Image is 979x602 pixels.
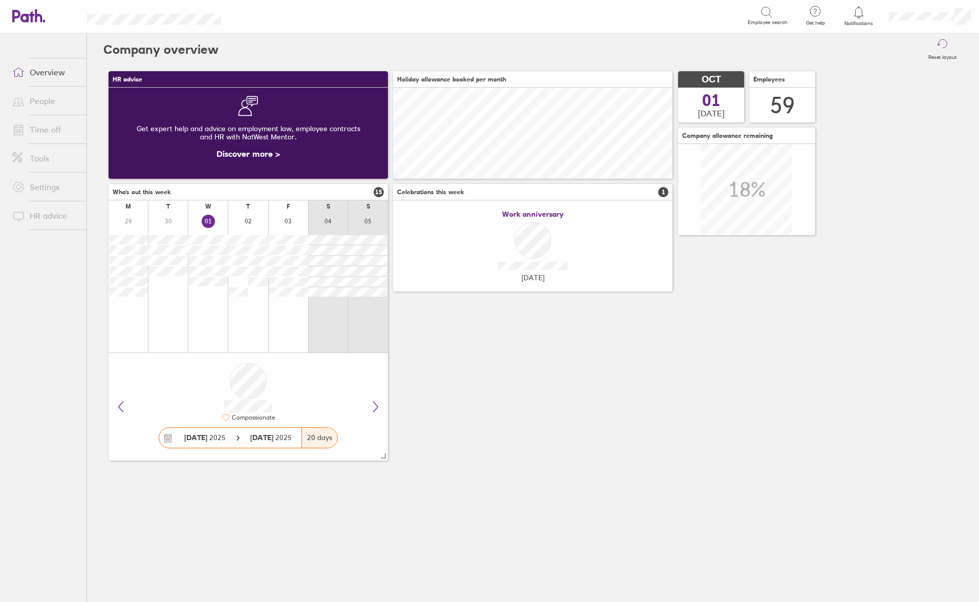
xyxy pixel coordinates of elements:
[250,433,292,442] span: 2025
[4,205,86,226] a: HR advice
[842,5,876,27] a: Notifications
[166,203,170,210] div: T
[113,189,171,196] span: Who's out this week
[205,203,211,210] div: W
[216,149,280,159] a: Discover more >
[301,428,337,448] div: 20 days
[374,187,384,197] span: 15
[4,177,86,197] a: Settings
[922,51,963,60] label: Reset layout
[397,76,506,83] span: Holiday allowance booked per month
[922,33,963,66] button: Reset layout
[702,74,721,85] span: OCT
[287,203,290,210] div: F
[753,76,785,83] span: Employees
[125,203,131,210] div: M
[682,132,773,139] span: Company allowance remaining
[250,433,275,442] strong: [DATE]
[658,187,668,197] span: 1
[4,148,86,169] a: Tools
[113,76,142,83] span: HR advice
[748,19,788,26] span: Employee search
[698,109,725,118] span: [DATE]
[103,33,219,66] h2: Company overview
[184,433,226,442] span: 2025
[770,92,795,118] div: 59
[246,203,250,210] div: T
[366,203,370,210] div: S
[521,274,545,282] span: [DATE]
[117,116,380,149] div: Get expert help and advice on employment law, employee contracts and HR with NatWest Mentor.
[4,91,86,111] a: People
[842,20,876,27] span: Notifications
[327,203,330,210] div: S
[230,414,275,421] div: Compassionate
[799,20,832,26] span: Get help
[4,119,86,140] a: Time off
[702,92,721,109] span: 01
[184,433,207,442] strong: [DATE]
[4,62,86,82] a: Overview
[397,189,464,196] span: Celebrations this week
[502,210,563,218] span: Work anniversary
[249,11,275,20] div: Search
